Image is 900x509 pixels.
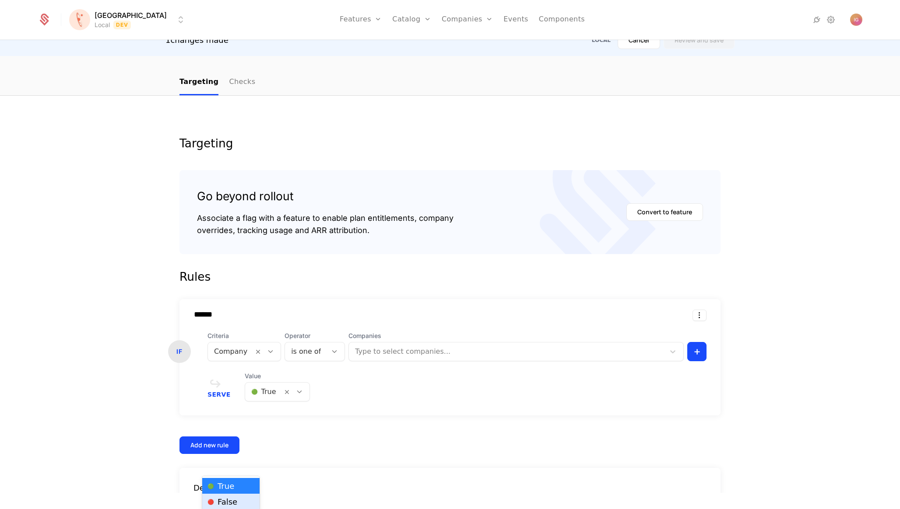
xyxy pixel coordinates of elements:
[812,14,822,25] a: Integrations
[285,331,345,340] span: Operator
[207,499,214,506] span: 🔴
[245,372,310,380] span: Value
[618,31,660,49] button: Cancel
[69,9,90,30] img: Florence
[168,340,191,363] div: IF
[207,391,231,397] span: Serve
[207,483,214,490] span: 🟢
[197,188,454,205] div: Go beyond rollout
[207,498,237,506] span: False
[179,70,218,95] a: Targeting
[179,268,721,286] div: Rules
[179,70,255,95] ul: Choose Sub Page
[95,21,110,29] div: Local
[179,436,239,454] button: Add new rule
[592,37,611,44] div: Local
[850,14,862,26] img: Igor Grebenarovic
[826,14,836,25] a: Settings
[664,31,735,49] button: Review and save
[207,482,234,490] span: True
[229,70,255,95] a: Checks
[179,70,721,95] nav: Main
[675,36,724,45] div: Review and save
[355,346,661,357] div: Type to select companies...
[207,331,281,340] span: Criteria
[190,441,229,450] div: Add new rule
[850,14,862,26] button: Open user button
[95,10,167,21] span: [GEOGRAPHIC_DATA]
[165,34,229,46] div: 1 changes made
[626,203,703,221] button: Convert to feature
[687,342,707,361] button: +
[197,212,454,237] div: Associate a flag with a feature to enable plan entitlements, company overrides, tracking usage an...
[348,331,684,340] span: Companies
[179,482,721,494] div: Default Rule
[179,138,721,149] div: Targeting
[72,10,186,29] button: Select environment
[693,310,707,321] button: Select action
[113,21,131,29] span: Dev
